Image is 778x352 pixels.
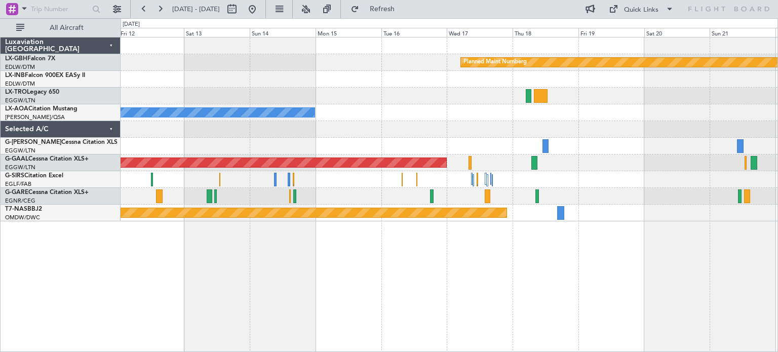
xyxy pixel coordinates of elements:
[710,28,775,37] div: Sun 21
[5,189,28,195] span: G-GARE
[5,56,27,62] span: LX-GBH
[644,28,710,37] div: Sat 20
[5,72,85,79] a: LX-INBFalcon 900EX EASy II
[5,214,40,221] a: OMDW/DWC
[5,63,35,71] a: EDLW/DTM
[5,156,28,162] span: G-GAAL
[26,24,107,31] span: All Aircraft
[578,28,644,37] div: Fri 19
[5,206,27,212] span: T7-NAS
[361,6,404,13] span: Refresh
[447,28,513,37] div: Wed 17
[5,206,42,212] a: T7-NASBBJ2
[119,28,184,37] div: Fri 12
[5,173,24,179] span: G-SIRS
[5,72,25,79] span: LX-INB
[5,173,63,179] a: G-SIRSCitation Excel
[5,147,35,154] a: EGGW/LTN
[5,180,31,188] a: EGLF/FAB
[5,197,35,205] a: EGNR/CEG
[11,20,110,36] button: All Aircraft
[5,89,59,95] a: LX-TROLegacy 650
[250,28,316,37] div: Sun 14
[513,28,578,37] div: Thu 18
[5,89,27,95] span: LX-TRO
[463,55,527,70] div: Planned Maint Nurnberg
[5,164,35,171] a: EGGW/LTN
[624,5,658,15] div: Quick Links
[5,56,55,62] a: LX-GBHFalcon 7X
[5,189,89,195] a: G-GARECessna Citation XLS+
[123,20,140,29] div: [DATE]
[604,1,679,17] button: Quick Links
[184,28,250,37] div: Sat 13
[5,139,61,145] span: G-[PERSON_NAME]
[346,1,407,17] button: Refresh
[5,113,65,121] a: [PERSON_NAME]/QSA
[31,2,89,17] input: Trip Number
[5,106,28,112] span: LX-AOA
[381,28,447,37] div: Tue 16
[5,156,89,162] a: G-GAALCessna Citation XLS+
[172,5,220,14] span: [DATE] - [DATE]
[5,139,118,145] a: G-[PERSON_NAME]Cessna Citation XLS
[5,97,35,104] a: EGGW/LTN
[5,106,77,112] a: LX-AOACitation Mustang
[5,80,35,88] a: EDLW/DTM
[316,28,381,37] div: Mon 15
